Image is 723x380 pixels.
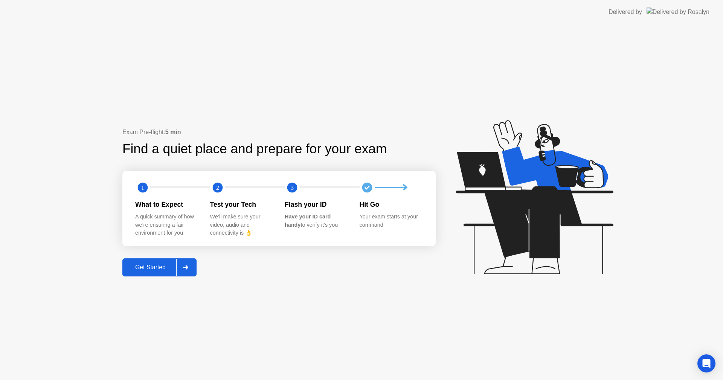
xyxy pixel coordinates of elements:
div: Exam Pre-flight: [122,128,436,137]
button: Get Started [122,258,197,276]
div: Delivered by [609,8,642,17]
img: Delivered by Rosalyn [647,8,709,16]
div: A quick summary of how we’re ensuring a fair environment for you [135,213,198,237]
b: 5 min [165,129,181,135]
div: What to Expect [135,200,198,209]
div: Test your Tech [210,200,273,209]
div: Find a quiet place and prepare for your exam [122,139,388,159]
div: We’ll make sure your video, audio and connectivity is 👌 [210,213,273,237]
div: Your exam starts at your command [360,213,423,229]
text: 3 [291,184,294,191]
b: Have your ID card handy [285,214,331,228]
div: Open Intercom Messenger [697,354,715,372]
div: Get Started [125,264,176,271]
div: Hit Go [360,200,423,209]
text: 2 [216,184,219,191]
div: Flash your ID [285,200,348,209]
div: to verify it’s you [285,213,348,229]
text: 1 [141,184,144,191]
